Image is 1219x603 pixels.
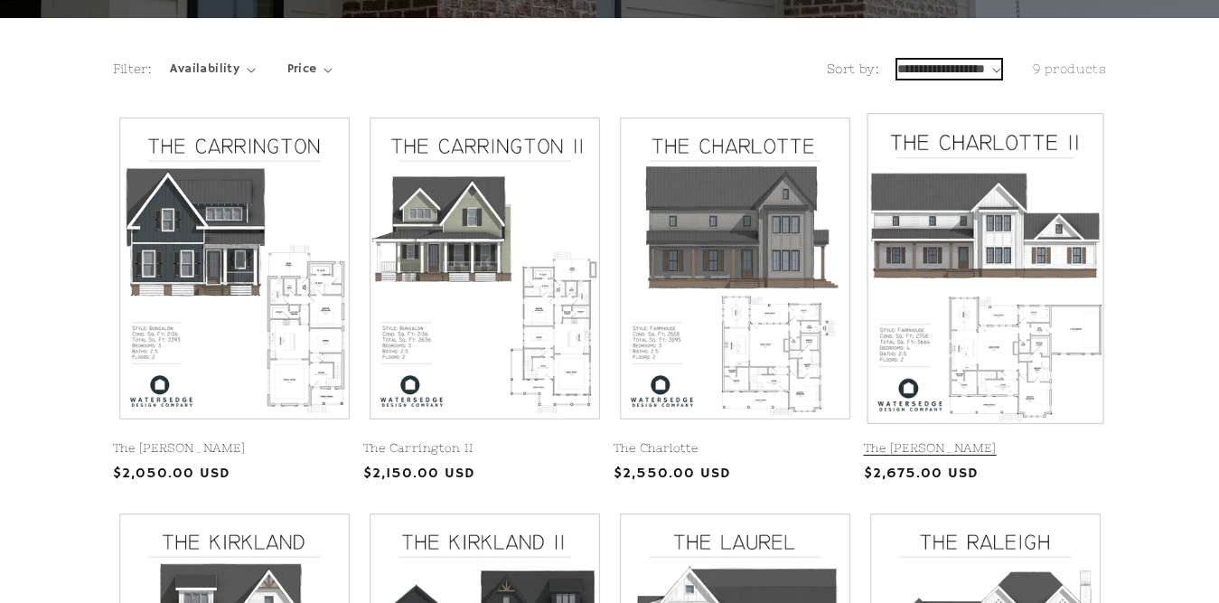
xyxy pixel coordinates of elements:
[287,60,333,79] summary: Price
[363,441,606,457] a: The Carrington II
[827,61,879,76] label: Sort by:
[113,60,153,79] h2: Filter:
[170,60,239,79] span: Availability
[1033,61,1107,76] span: 9 products
[113,441,356,457] a: The [PERSON_NAME]
[614,441,857,457] a: The Charlotte
[170,60,255,79] summary: Availability (0 selected)
[287,60,317,79] span: Price
[864,441,1107,457] a: The [PERSON_NAME]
